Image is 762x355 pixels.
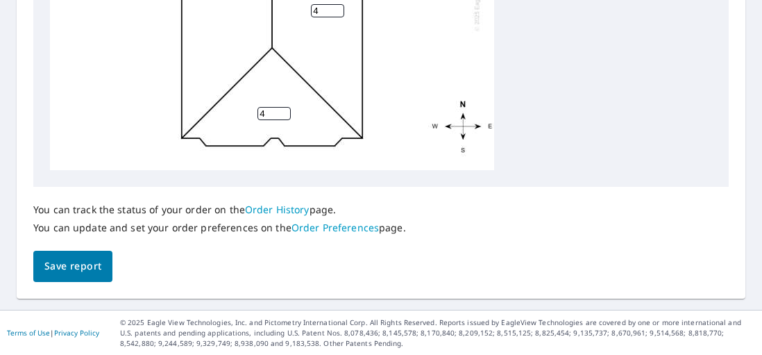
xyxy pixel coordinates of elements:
[120,317,755,349] p: © 2025 Eagle View Technologies, Inc. and Pictometry International Corp. All Rights Reserved. Repo...
[7,329,99,337] p: |
[33,222,406,234] p: You can update and set your order preferences on the page.
[7,328,50,338] a: Terms of Use
[245,203,310,216] a: Order History
[33,204,406,216] p: You can track the status of your order on the page.
[291,221,379,234] a: Order Preferences
[54,328,99,338] a: Privacy Policy
[33,251,112,282] button: Save report
[44,258,101,275] span: Save report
